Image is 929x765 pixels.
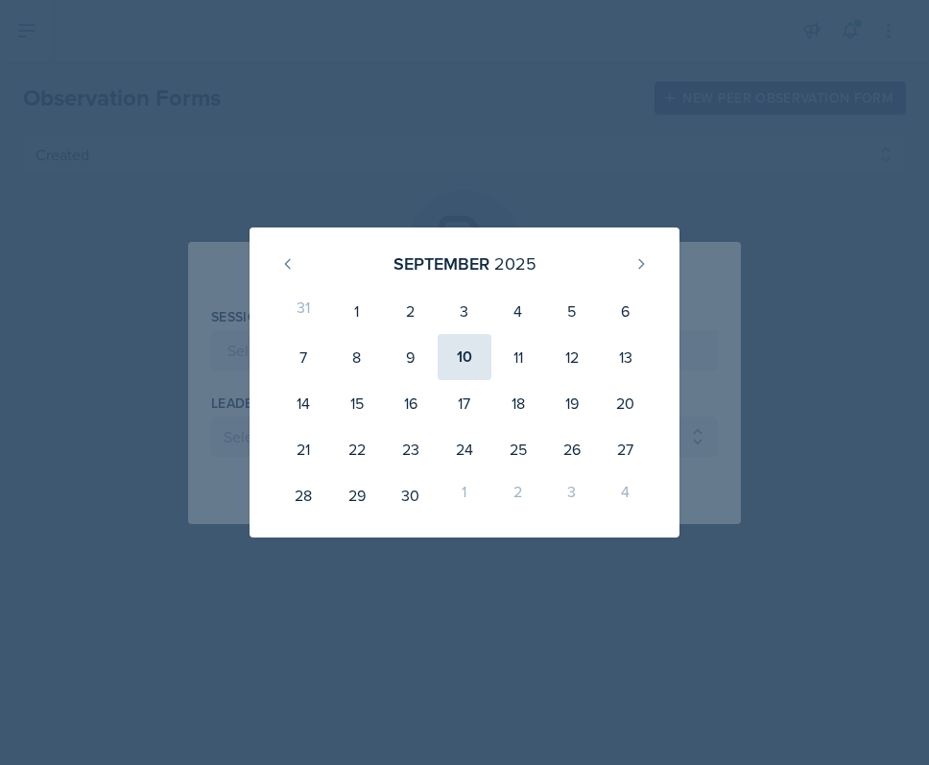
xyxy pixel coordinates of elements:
[545,334,599,380] div: 12
[330,380,384,426] div: 15
[330,426,384,472] div: 22
[599,288,653,334] div: 6
[545,472,599,518] div: 3
[384,426,438,472] div: 23
[438,380,491,426] div: 17
[545,288,599,334] div: 5
[384,334,438,380] div: 9
[599,472,653,518] div: 4
[599,334,653,380] div: 13
[384,288,438,334] div: 2
[384,472,438,518] div: 30
[494,251,536,276] div: 2025
[491,472,545,518] div: 2
[545,426,599,472] div: 26
[438,288,491,334] div: 3
[491,288,545,334] div: 4
[276,334,330,380] div: 7
[276,288,330,334] div: 31
[276,472,330,518] div: 28
[438,472,491,518] div: 1
[438,334,491,380] div: 10
[276,380,330,426] div: 14
[491,426,545,472] div: 25
[276,426,330,472] div: 21
[330,288,384,334] div: 1
[545,380,599,426] div: 19
[438,426,491,472] div: 24
[599,380,653,426] div: 20
[393,251,489,276] div: September
[330,334,384,380] div: 8
[491,334,545,380] div: 11
[330,472,384,518] div: 29
[491,380,545,426] div: 18
[384,380,438,426] div: 16
[599,426,653,472] div: 27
